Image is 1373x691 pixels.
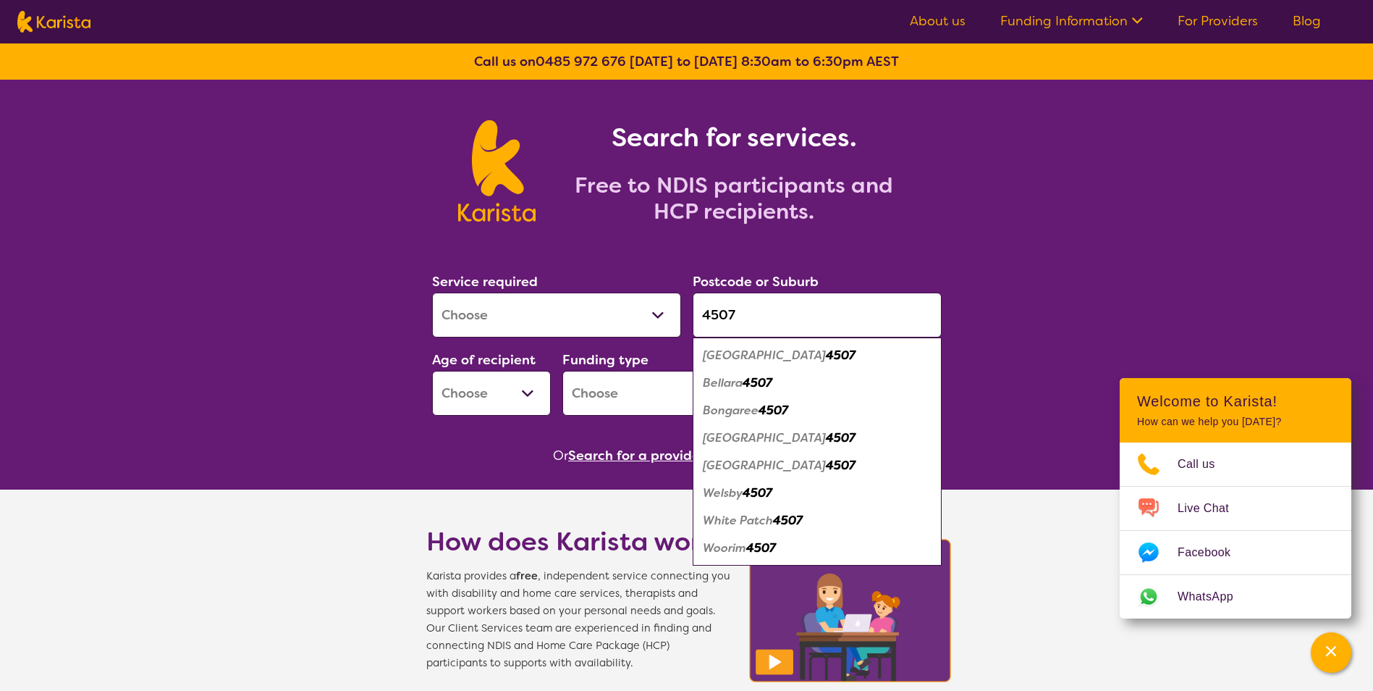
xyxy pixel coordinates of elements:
[1137,393,1334,410] h2: Welcome to Karista!
[562,351,649,369] label: Funding type
[703,403,759,418] em: Bongaree
[703,458,826,473] em: [GEOGRAPHIC_DATA]
[700,479,934,507] div: Welsby 4507
[1120,575,1351,619] a: Web link opens in a new tab.
[700,424,934,452] div: Bribie Island 4507
[703,375,743,390] em: Bellara
[426,524,730,559] h1: How does Karista work?
[700,369,934,397] div: Bellara 4507
[826,458,856,473] em: 4507
[745,535,956,687] img: Karista video
[693,293,942,338] input: Type
[700,452,934,479] div: Bribie Island North 4507
[700,535,934,562] div: Woorim 4507
[773,513,803,528] em: 4507
[432,351,536,369] label: Age of recipient
[693,273,819,290] label: Postcode or Suburb
[1293,12,1321,30] a: Blog
[746,540,776,556] em: 4507
[458,120,536,222] img: Karista logo
[1120,378,1351,619] div: Channel Menu
[743,485,772,501] em: 4507
[426,568,730,672] span: Karista provides a , independent service connecting you with disability and home care services, t...
[1000,12,1143,30] a: Funding Information
[826,430,856,445] em: 4507
[910,12,966,30] a: About us
[743,375,772,390] em: 4507
[703,485,743,501] em: Welsby
[1178,498,1246,519] span: Live Chat
[536,53,626,70] a: 0485 972 676
[553,172,915,225] h2: Free to NDIS participants and HCP recipients.
[1178,586,1251,608] span: WhatsApp
[1137,416,1334,428] p: How can we help you [DATE]?
[1178,12,1258,30] a: For Providers
[703,540,746,556] em: Woorim
[700,507,934,535] div: White Patch 4507
[432,273,538,290] label: Service required
[703,513,773,528] em: White Patch
[1178,453,1233,475] span: Call us
[516,569,538,583] b: free
[568,445,820,466] button: Search for a provider to leave a review
[700,342,934,369] div: Banksia Beach 4507
[553,120,915,155] h1: Search for services.
[703,430,826,445] em: [GEOGRAPHIC_DATA]
[826,348,856,363] em: 4507
[17,11,90,33] img: Karista logo
[703,348,826,363] em: [GEOGRAPHIC_DATA]
[1178,542,1248,564] span: Facebook
[759,403,788,418] em: 4507
[700,397,934,424] div: Bongaree 4507
[474,53,899,70] b: Call us on [DATE] to [DATE] 8:30am to 6:30pm AEST
[553,445,568,466] span: Or
[1120,443,1351,619] ul: Choose channel
[1311,632,1351,673] button: Channel Menu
